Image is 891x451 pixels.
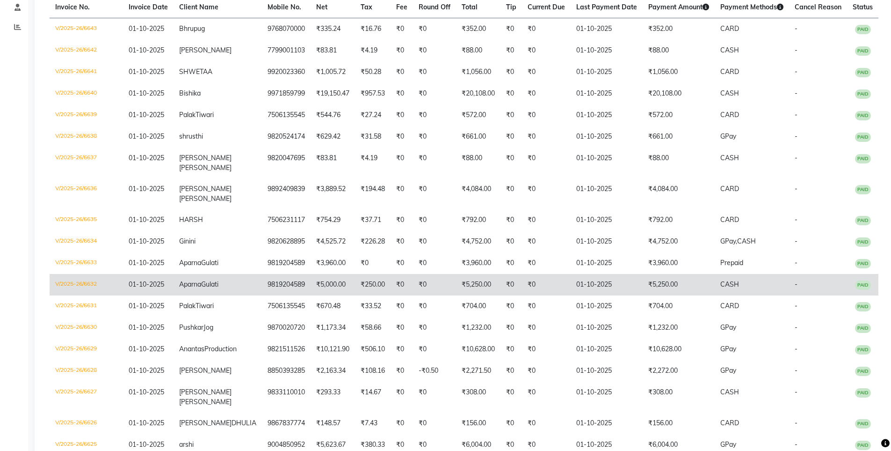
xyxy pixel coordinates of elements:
[643,148,715,178] td: ₹88.00
[50,274,123,296] td: V/2025-26/6632
[355,61,391,83] td: ₹50.28
[262,126,311,148] td: 9820524174
[571,83,643,104] td: 01-10-2025
[522,178,571,209] td: ₹0
[720,89,739,97] span: CASH
[643,178,715,209] td: ₹4,084.00
[643,231,715,252] td: ₹4,752.00
[456,360,500,382] td: ₹2,271.50
[522,61,571,83] td: ₹0
[571,148,643,178] td: 01-10-2025
[500,104,522,126] td: ₹0
[795,366,797,375] span: -
[643,252,715,274] td: ₹3,960.00
[571,231,643,252] td: 01-10-2025
[720,388,739,396] span: CASH
[262,360,311,382] td: 8850393285
[355,83,391,104] td: ₹957.53
[720,345,736,353] span: GPay
[643,339,715,360] td: ₹10,628.00
[311,40,355,61] td: ₹83.81
[855,237,871,247] span: PAID
[129,280,164,288] span: 01-10-2025
[361,3,372,11] span: Tax
[456,178,500,209] td: ₹4,084.00
[720,259,743,267] span: Prepaid
[50,40,123,61] td: V/2025-26/6642
[456,83,500,104] td: ₹20,108.00
[522,252,571,274] td: ₹0
[355,382,391,413] td: ₹14.67
[262,40,311,61] td: 7799001103
[129,323,164,332] span: 01-10-2025
[456,382,500,413] td: ₹308.00
[522,296,571,317] td: ₹0
[413,231,456,252] td: ₹0
[413,339,456,360] td: ₹0
[196,302,214,310] span: Tiwari
[391,339,413,360] td: ₹0
[179,132,203,140] span: shrusthi
[795,154,797,162] span: -
[720,280,739,288] span: CASH
[500,148,522,178] td: ₹0
[522,339,571,360] td: ₹0
[262,83,311,104] td: 9971859799
[795,132,797,140] span: -
[413,104,456,126] td: ₹0
[855,216,871,225] span: PAID
[50,126,123,148] td: V/2025-26/6638
[413,252,456,274] td: ₹0
[129,259,164,267] span: 01-10-2025
[571,178,643,209] td: 01-10-2025
[129,215,164,224] span: 01-10-2025
[853,3,873,11] span: Status
[522,83,571,104] td: ₹0
[355,274,391,296] td: ₹250.00
[413,126,456,148] td: ₹0
[500,18,522,40] td: ₹0
[50,296,123,317] td: V/2025-26/6631
[456,126,500,148] td: ₹661.00
[855,388,871,398] span: PAID
[391,104,413,126] td: ₹0
[720,111,739,119] span: CARD
[391,296,413,317] td: ₹0
[311,104,355,126] td: ₹544.76
[179,24,205,33] span: Bhrupug
[462,3,478,11] span: Total
[855,259,871,268] span: PAID
[576,3,637,11] span: Last Payment Date
[391,274,413,296] td: ₹0
[391,126,413,148] td: ₹0
[571,339,643,360] td: 01-10-2025
[203,323,213,332] span: Jog
[179,345,204,353] span: Anantas
[720,302,739,310] span: CARD
[522,126,571,148] td: ₹0
[795,388,797,396] span: -
[720,67,739,76] span: CARD
[795,24,797,33] span: -
[855,154,871,163] span: PAID
[855,25,871,34] span: PAID
[795,46,797,54] span: -
[500,317,522,339] td: ₹0
[413,61,456,83] td: ₹0
[311,382,355,413] td: ₹293.33
[262,148,311,178] td: 9820047695
[795,259,797,267] span: -
[571,274,643,296] td: 01-10-2025
[643,360,715,382] td: ₹2,272.00
[262,317,311,339] td: 9870020720
[355,178,391,209] td: ₹194.48
[571,104,643,126] td: 01-10-2025
[413,296,456,317] td: ₹0
[50,104,123,126] td: V/2025-26/6639
[262,274,311,296] td: 9819204589
[179,215,203,224] span: HARSH
[522,274,571,296] td: ₹0
[500,231,522,252] td: ₹0
[643,104,715,126] td: ₹572.00
[50,83,123,104] td: V/2025-26/6640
